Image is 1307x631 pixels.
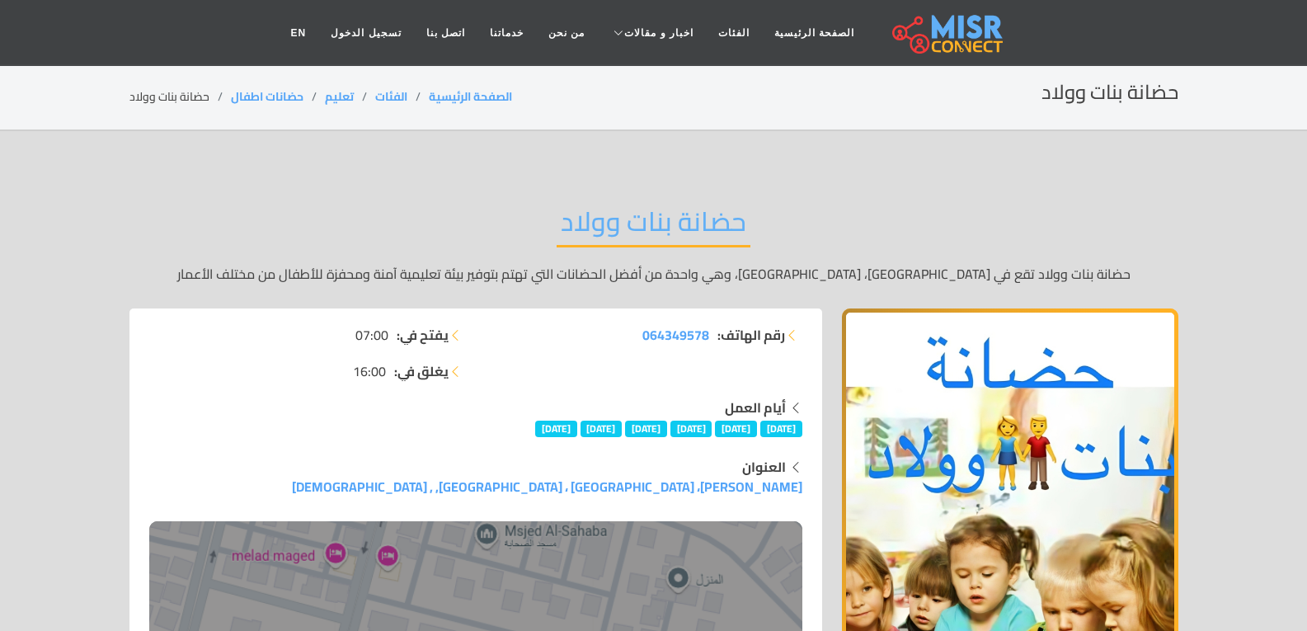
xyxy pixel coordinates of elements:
strong: يفتح في: [397,325,449,345]
span: [DATE] [625,421,667,437]
span: 064349578 [642,323,709,347]
a: تعليم [325,86,354,107]
span: [DATE] [581,421,623,437]
img: main.misr_connect [892,12,1003,54]
a: خدماتنا [477,17,536,49]
span: 07:00 [355,325,388,345]
span: [DATE] [670,421,712,437]
span: [DATE] [760,421,802,437]
strong: يغلق في: [394,361,449,381]
li: حضانة بنات وولاد [129,88,231,106]
a: اخبار و مقالات [597,17,706,49]
a: EN [279,17,319,49]
a: 064349578 [642,325,709,345]
a: اتصل بنا [414,17,477,49]
strong: العنوان [742,454,786,479]
a: حضانات اطفال [231,86,303,107]
a: الفئات [706,17,762,49]
span: 16:00 [353,361,386,381]
h2: حضانة بنات وولاد [557,205,750,247]
span: [DATE] [535,421,577,437]
span: اخبار و مقالات [624,26,693,40]
p: حضانة بنات وولاد تقع في [GEOGRAPHIC_DATA]، [GEOGRAPHIC_DATA]، وهي واحدة من أفضل الحضانات التي تهت... [129,264,1178,284]
strong: أيام العمل [725,395,786,420]
span: [DATE] [715,421,757,437]
h2: حضانة بنات وولاد [1041,81,1178,105]
a: من نحن [536,17,597,49]
a: الفئات [375,86,407,107]
a: الصفحة الرئيسية [429,86,512,107]
strong: رقم الهاتف: [717,325,785,345]
a: تسجيل الدخول [318,17,413,49]
a: الصفحة الرئيسية [762,17,867,49]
